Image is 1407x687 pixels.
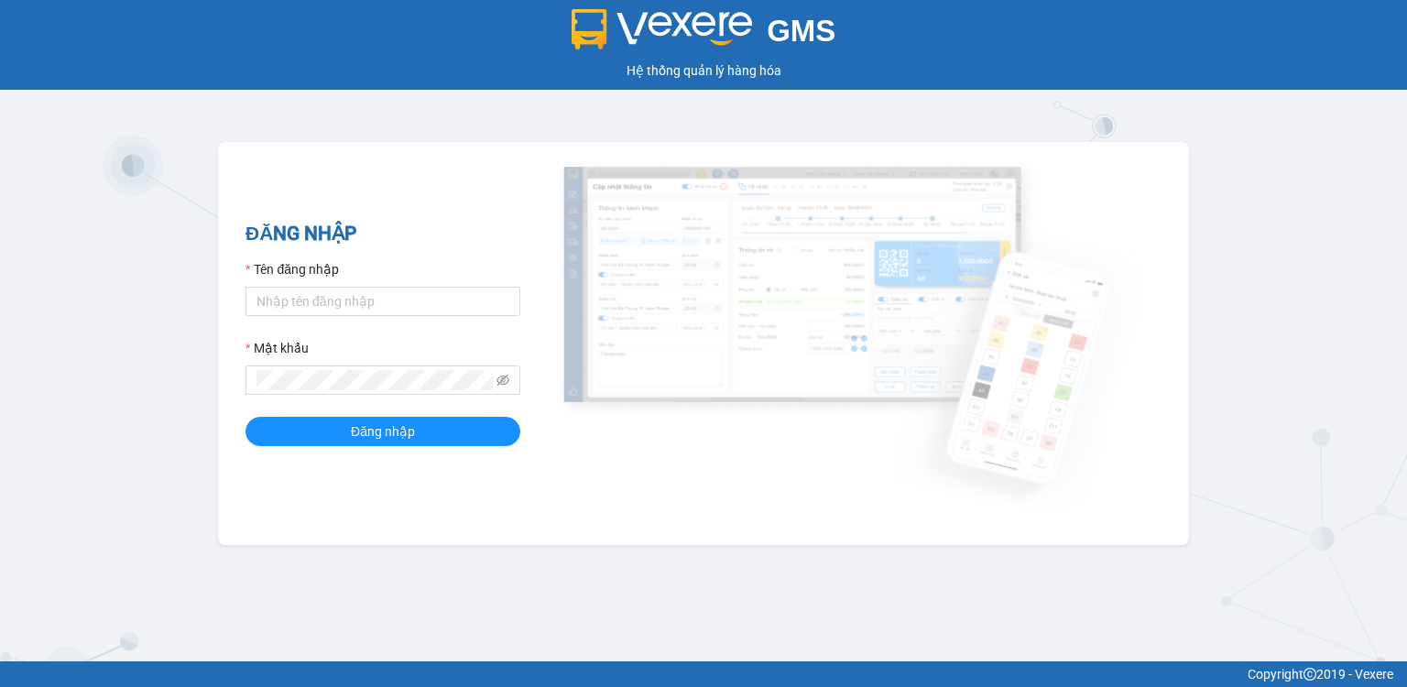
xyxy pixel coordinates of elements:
[5,60,1402,81] div: Hệ thống quản lý hàng hóa
[245,219,520,249] h2: ĐĂNG NHẬP
[245,287,520,316] input: Tên đăng nhập
[572,27,836,42] a: GMS
[351,421,415,442] span: Đăng nhập
[767,14,835,48] span: GMS
[245,338,309,358] label: Mật khẩu
[496,374,509,387] span: eye-invisible
[1303,668,1316,681] span: copyright
[245,417,520,446] button: Đăng nhập
[14,664,1393,684] div: Copyright 2019 - Vexere
[245,259,339,279] label: Tên đăng nhập
[256,370,493,390] input: Mật khẩu
[572,9,753,49] img: logo 2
